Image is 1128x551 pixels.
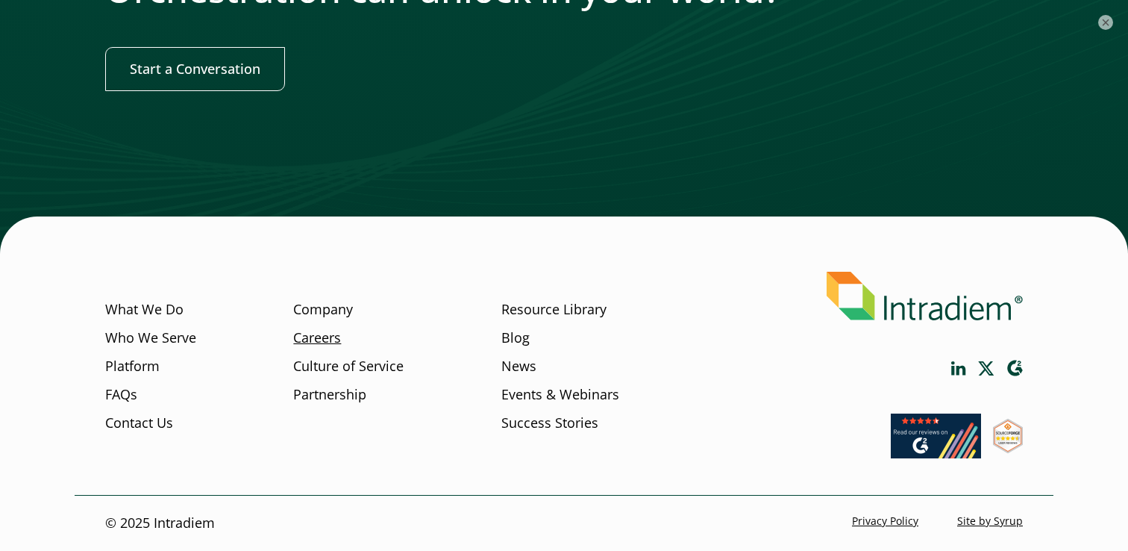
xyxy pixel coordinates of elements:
a: What We Do [105,300,184,320]
a: Site by Syrup [957,514,1023,528]
a: Blog [501,329,530,348]
a: News [501,357,536,376]
a: Link opens in a new window [1006,360,1023,377]
img: Read our reviews on G2 [891,414,981,458]
a: Link opens in a new window [978,361,994,376]
a: Who We Serve [105,329,196,348]
a: Link opens in a new window [951,361,966,376]
a: Contact Us [105,413,173,432]
a: Partnership [293,385,366,404]
a: Careers [293,329,341,348]
img: Intradiem [827,272,1023,320]
a: Success Stories [501,413,598,432]
img: SourceForge User Reviews [993,419,1023,453]
a: Resource Library [501,300,607,320]
a: FAQs [105,385,137,404]
a: Platform [105,357,160,376]
a: Start a Conversation [105,47,285,91]
button: × [1098,15,1113,30]
a: Events & Webinars [501,385,619,404]
p: © 2025 Intradiem [105,514,215,533]
a: Privacy Policy [852,514,918,528]
a: Link opens in a new window [993,439,1023,457]
a: Link opens in a new window [891,444,981,462]
a: Company [293,300,353,320]
a: Culture of Service [293,357,404,376]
